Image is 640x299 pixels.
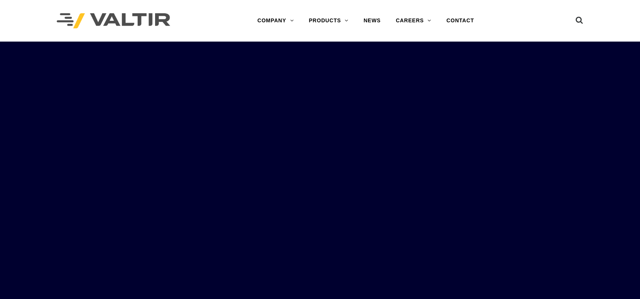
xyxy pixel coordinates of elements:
[250,13,301,28] a: COMPANY
[301,13,356,28] a: PRODUCTS
[57,13,170,29] img: Valtir
[388,13,439,28] a: CAREERS
[439,13,482,28] a: CONTACT
[356,13,388,28] a: NEWS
